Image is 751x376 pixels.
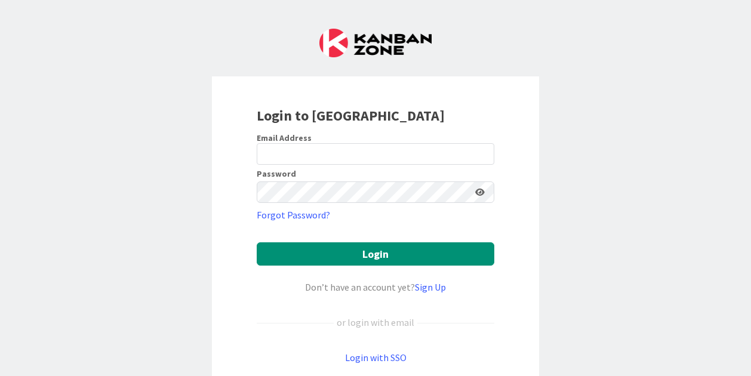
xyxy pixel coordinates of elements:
[257,132,312,143] label: Email Address
[345,352,407,363] a: Login with SSO
[334,315,417,329] div: or login with email
[319,29,432,57] img: Kanban Zone
[257,208,330,222] a: Forgot Password?
[257,169,296,178] label: Password
[415,281,446,293] a: Sign Up
[257,280,494,294] div: Don’t have an account yet?
[257,106,445,125] b: Login to [GEOGRAPHIC_DATA]
[257,242,494,266] button: Login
